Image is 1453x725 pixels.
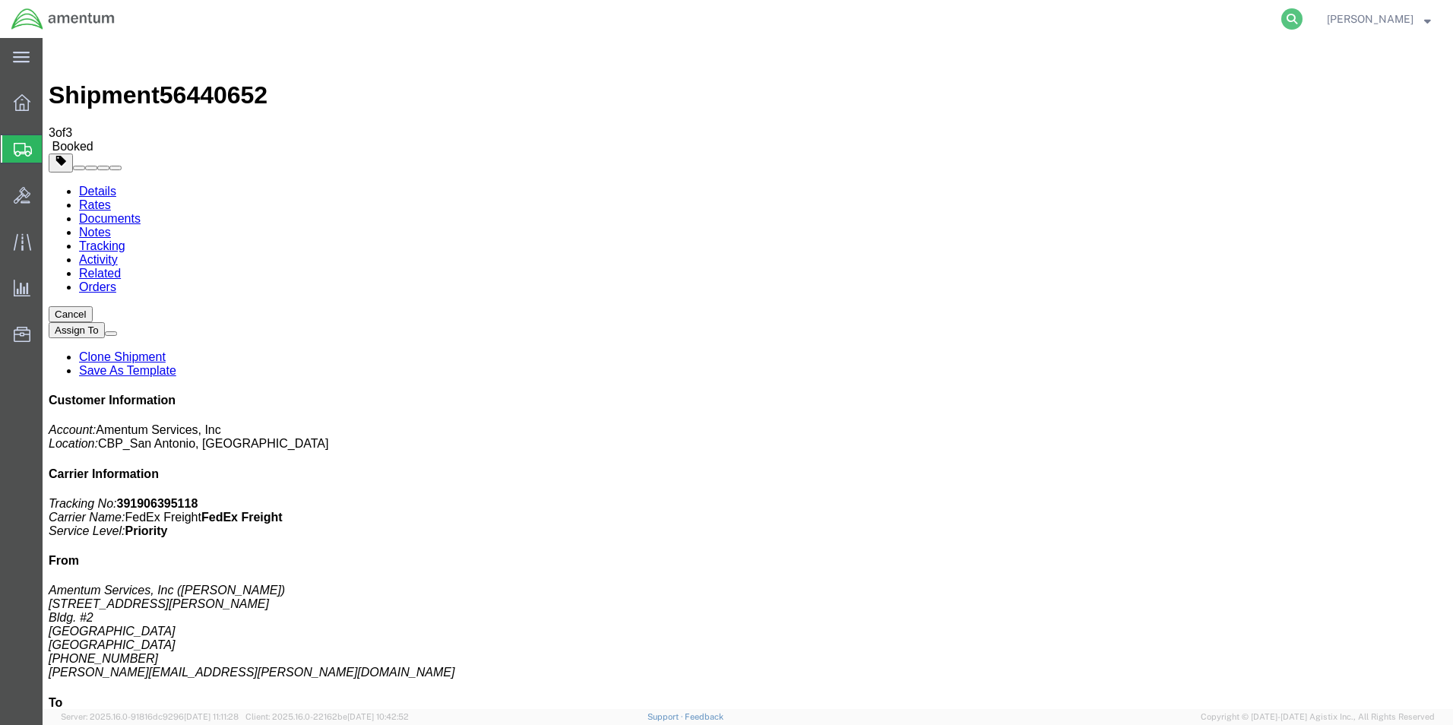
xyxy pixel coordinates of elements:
button: [PERSON_NAME] [1326,10,1432,28]
a: Feedback [685,712,723,721]
span: [DATE] 10:42:52 [347,712,409,721]
span: Client: 2025.16.0-22162be [245,712,409,721]
span: [DATE] 11:11:28 [184,712,239,721]
img: logo [11,8,116,30]
span: ALISON GODOY [1327,11,1413,27]
a: Support [647,712,685,721]
span: Server: 2025.16.0-91816dc9296 [61,712,239,721]
iframe: FS Legacy Container [43,38,1453,709]
span: Copyright © [DATE]-[DATE] Agistix Inc., All Rights Reserved [1201,711,1435,723]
